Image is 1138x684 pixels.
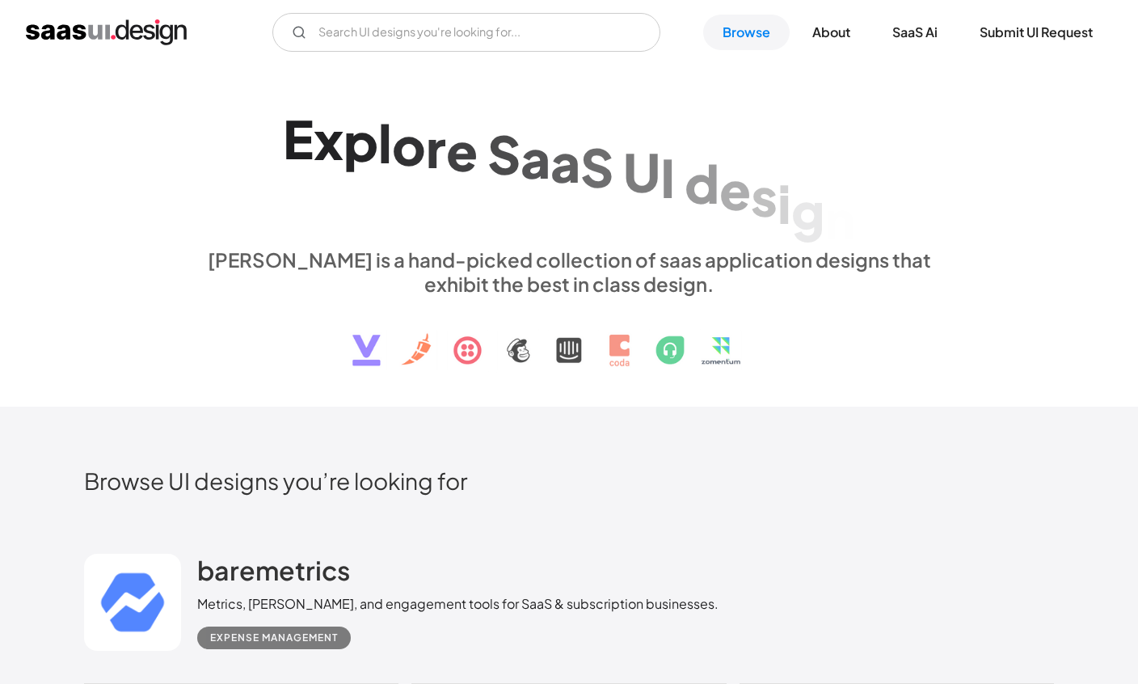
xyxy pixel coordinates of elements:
form: Email Form [272,13,660,52]
input: Search UI designs you're looking for... [272,13,660,52]
div: s [751,165,778,227]
a: Submit UI Request [960,15,1112,50]
div: [PERSON_NAME] is a hand-picked collection of saas application designs that exhibit the best in cl... [197,247,941,296]
div: i [778,172,791,234]
div: n [824,188,855,250]
h2: Browse UI designs you’re looking for [84,467,1054,495]
div: d [685,152,719,214]
a: About [793,15,870,50]
div: S [580,136,613,198]
a: SaaS Ai [873,15,957,50]
div: x [314,108,344,171]
div: E [283,108,314,170]
div: I [660,146,675,209]
div: r [426,116,446,179]
div: a [550,131,580,193]
div: S [487,123,521,185]
h1: Explore SaaS UI design patterns & interactions. [197,107,941,231]
div: l [378,112,392,174]
a: home [26,19,187,45]
div: e [719,158,751,221]
a: Browse [703,15,790,50]
div: g [791,179,824,242]
img: text, icon, saas logo [324,296,814,380]
div: Expense Management [210,628,338,648]
div: a [521,127,550,189]
div: e [446,120,478,182]
h2: baremetrics [197,554,350,586]
div: o [392,114,426,176]
a: baremetrics [197,554,350,594]
div: U [623,141,660,203]
div: Metrics, [PERSON_NAME], and engagement tools for SaaS & subscription businesses. [197,594,719,614]
div: p [344,110,378,172]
